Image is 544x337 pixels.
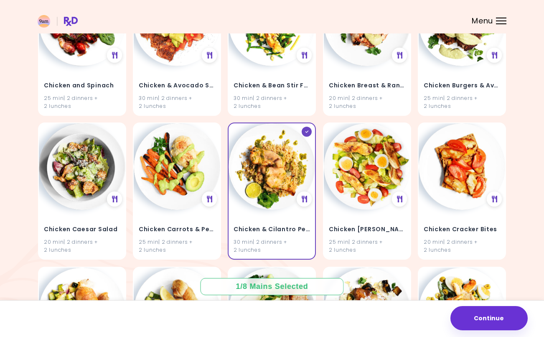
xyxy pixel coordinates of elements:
h4: Chicken & Bean Stir Fry [234,79,310,92]
div: 20 min | 2 dinners + 2 lunches [44,238,120,254]
div: See Meal Plan [202,48,217,63]
div: 25 min | 2 dinners + 2 lunches [139,238,215,254]
div: See Meal Plan [107,192,122,207]
div: 25 min | 2 dinners + 2 lunches [424,94,500,110]
h4: Chicken & Cilantro Pesto [234,223,310,236]
h4: Chicken Carrots & Pesto [139,223,215,236]
img: RxDiet [38,15,78,28]
div: 30 min | 2 dinners + 2 lunches [139,94,215,110]
h4: Chicken Burgers & Avocado Ranch [424,79,500,92]
h4: Chicken & Avocado Salad [139,79,215,92]
div: See Meal Plan [297,48,312,63]
div: See Meal Plan [487,48,502,63]
h4: Chicken Cobb Salad [329,223,405,236]
div: 30 min | 2 dinners + 2 lunches [234,238,310,254]
h4: Chicken Breast & Ranch Sauce [329,79,405,92]
h4: Chicken Caesar Salad [44,223,120,236]
div: 1 / 8 Mains Selected [230,281,314,292]
h4: Chicken and Spinach [44,79,120,92]
div: See Meal Plan [297,192,312,207]
button: Continue [450,306,528,330]
span: Menu [472,17,493,25]
div: See Meal Plan [202,192,217,207]
div: See Meal Plan [487,192,502,207]
div: 25 min | 2 dinners + 2 lunches [44,94,120,110]
div: 25 min | 2 dinners + 2 lunches [329,238,405,254]
div: 30 min | 2 dinners + 2 lunches [234,94,310,110]
div: See Meal Plan [392,192,407,207]
div: See Meal Plan [107,48,122,63]
h4: Chicken Cracker Bites [424,223,500,236]
div: 20 min | 2 dinners + 2 lunches [424,238,500,254]
div: See Meal Plan [392,48,407,63]
div: 20 min | 2 dinners + 2 lunches [329,94,405,110]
